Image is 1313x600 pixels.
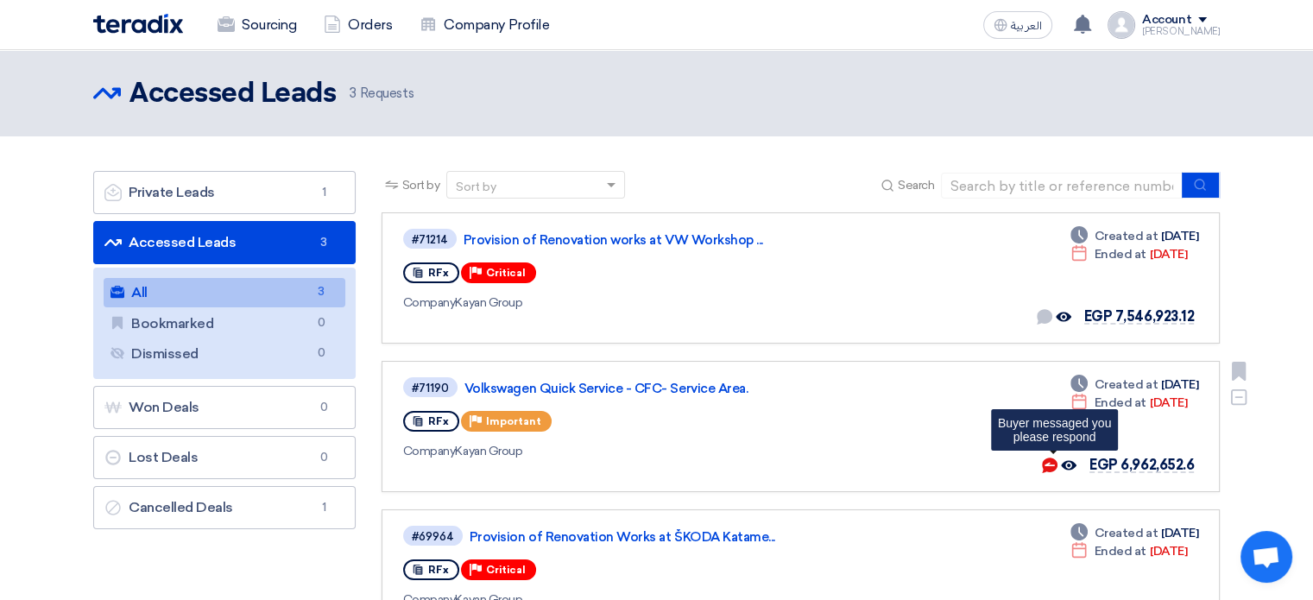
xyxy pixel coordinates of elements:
[1070,376,1198,394] div: [DATE]
[93,221,356,264] a: Accessed Leads3
[403,295,456,310] span: Company
[1095,542,1146,560] span: Ended at
[464,232,895,248] a: Provision of Renovation works at VW Workshop ...
[941,173,1183,199] input: Search by title or reference number
[350,84,413,104] span: Requests
[129,77,336,111] h2: Accessed Leads
[1095,376,1158,394] span: Created at
[1070,245,1187,263] div: [DATE]
[983,11,1052,39] button: العربية
[1108,11,1135,39] img: profile_test.png
[456,178,496,196] div: Sort by
[310,6,406,44] a: Orders
[1011,20,1042,32] span: العربية
[486,267,526,279] span: Critical
[313,184,334,201] span: 1
[1142,27,1220,36] div: [PERSON_NAME]
[428,564,449,576] span: RFx
[93,436,356,479] a: Lost Deals0
[998,416,1112,444] div: Buyer messaged you please respond
[486,564,526,576] span: Critical
[412,531,454,542] div: #69964
[313,499,334,516] span: 1
[1240,531,1292,583] div: Open chat
[311,314,331,332] span: 0
[1084,308,1194,325] span: EGP 7,546,923.12
[350,85,357,101] span: 3
[464,381,896,396] a: Volkswagen Quick Service - CFC- Service Area.
[898,176,934,194] span: Search
[1070,542,1187,560] div: [DATE]
[1095,227,1158,245] span: Created at
[1095,245,1146,263] span: Ended at
[403,294,899,312] div: Kayan Group
[93,171,356,214] a: Private Leads1
[93,486,356,529] a: Cancelled Deals1
[406,6,563,44] a: Company Profile
[313,449,334,466] span: 0
[486,415,541,427] span: Important
[412,382,449,394] div: #71190
[313,234,334,251] span: 3
[313,399,334,416] span: 0
[311,283,331,301] span: 3
[93,386,356,429] a: Won Deals0
[402,176,440,194] span: Sort by
[1095,524,1158,542] span: Created at
[428,415,449,427] span: RFx
[104,278,345,307] a: All
[93,14,183,34] img: Teradix logo
[470,529,901,545] a: Provision of Renovation Works at ŠKODA Katame...
[1142,13,1191,28] div: Account
[1070,524,1198,542] div: [DATE]
[1070,227,1198,245] div: [DATE]
[204,6,310,44] a: Sourcing
[311,344,331,363] span: 0
[104,339,345,369] a: Dismissed
[428,267,449,279] span: RFx
[403,444,456,458] span: Company
[1070,394,1187,412] div: [DATE]
[403,442,900,460] div: Kayan Group
[412,234,448,245] div: #71214
[1089,457,1194,473] span: EGP 6,962,652.6
[1095,394,1146,412] span: Ended at
[104,309,345,338] a: Bookmarked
